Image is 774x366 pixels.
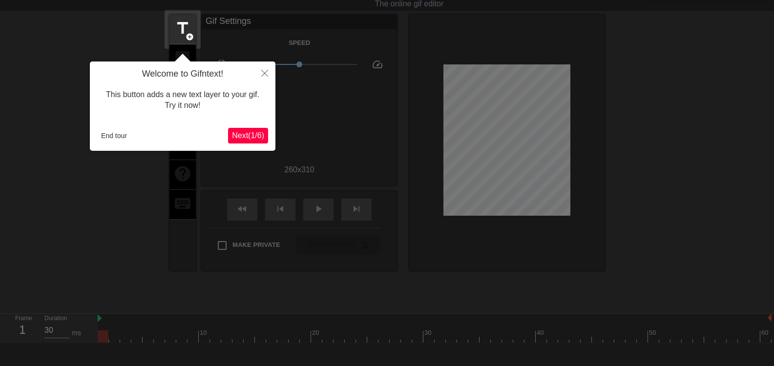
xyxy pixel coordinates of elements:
h4: Welcome to Gifntext! [97,69,268,80]
button: Close [254,61,275,84]
span: Next ( 1 / 6 ) [232,131,264,140]
div: This button adds a new text layer to your gif. Try it now! [97,80,268,121]
button: Next [228,128,268,143]
button: End tour [97,128,131,143]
